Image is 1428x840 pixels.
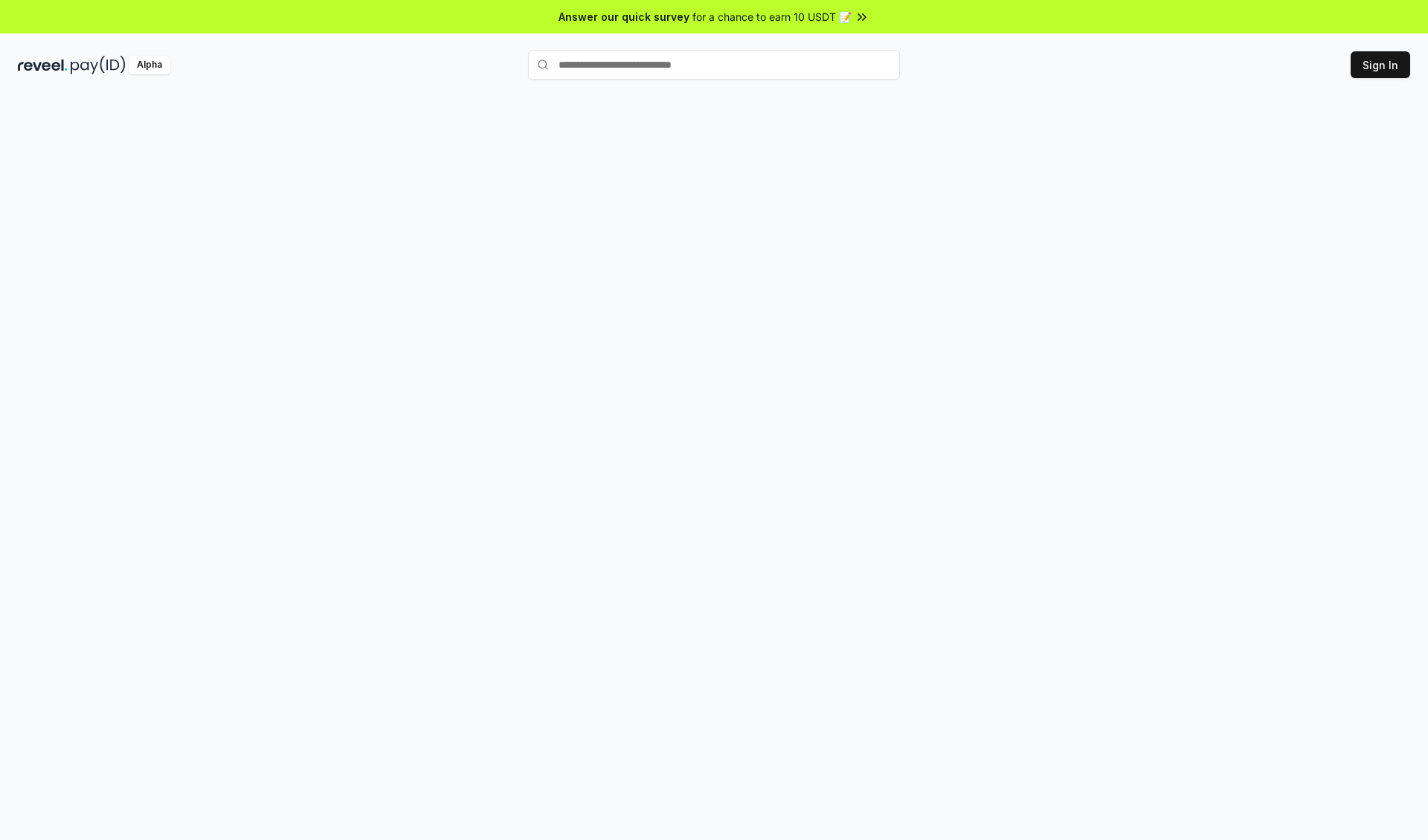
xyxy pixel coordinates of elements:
div: Alpha [129,56,170,74]
img: reveel_dark [18,56,68,74]
span: Answer our quick survey [559,9,689,25]
button: Sign In [1351,51,1410,78]
span: for a chance to earn 10 USDT 📝 [692,9,852,25]
img: pay_id [71,56,126,74]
